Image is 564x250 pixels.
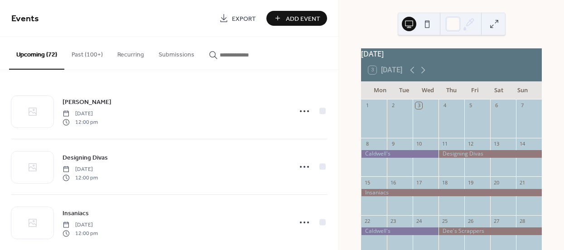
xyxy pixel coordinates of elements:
[493,141,500,147] div: 13
[415,179,422,186] div: 17
[63,209,89,218] span: Insaniacs
[519,179,525,186] div: 21
[9,37,64,70] button: Upcoming (72)
[467,141,474,147] div: 12
[441,141,448,147] div: 11
[390,141,396,147] div: 9
[63,165,98,174] span: [DATE]
[364,141,371,147] div: 8
[439,227,542,235] div: Dee's Scrappers
[63,208,89,218] a: Insaniacs
[361,227,439,235] div: Caldwell's
[519,218,525,225] div: 28
[415,141,422,147] div: 10
[390,102,396,109] div: 2
[415,102,422,109] div: 3
[392,81,415,99] div: Tue
[110,37,151,69] button: Recurring
[463,81,487,99] div: Fri
[361,150,439,158] div: Caldwell's
[493,102,500,109] div: 6
[364,102,371,109] div: 1
[11,10,39,28] span: Events
[63,118,98,126] span: 12:00 pm
[519,141,525,147] div: 14
[361,48,542,59] div: [DATE]
[519,102,525,109] div: 7
[487,81,511,99] div: Sat
[63,229,98,237] span: 12:00 pm
[266,11,327,26] button: Add Event
[232,14,256,24] span: Export
[212,11,263,26] a: Export
[439,81,463,99] div: Thu
[415,218,422,225] div: 24
[467,218,474,225] div: 26
[63,174,98,182] span: 12:00 pm
[390,179,396,186] div: 16
[151,37,202,69] button: Submissions
[63,98,111,107] span: [PERSON_NAME]
[493,218,500,225] div: 27
[64,37,110,69] button: Past (100+)
[361,189,542,197] div: Insaniacs
[467,179,474,186] div: 19
[63,110,98,118] span: [DATE]
[364,179,371,186] div: 15
[441,218,448,225] div: 25
[286,14,320,24] span: Add Event
[416,81,439,99] div: Wed
[390,218,396,225] div: 23
[441,179,448,186] div: 18
[467,102,474,109] div: 5
[511,81,535,99] div: Sun
[368,81,392,99] div: Mon
[493,179,500,186] div: 20
[63,152,108,163] a: Designing Divas
[441,102,448,109] div: 4
[364,218,371,225] div: 22
[63,221,98,229] span: [DATE]
[439,150,542,158] div: Designing Divas
[63,97,111,107] a: [PERSON_NAME]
